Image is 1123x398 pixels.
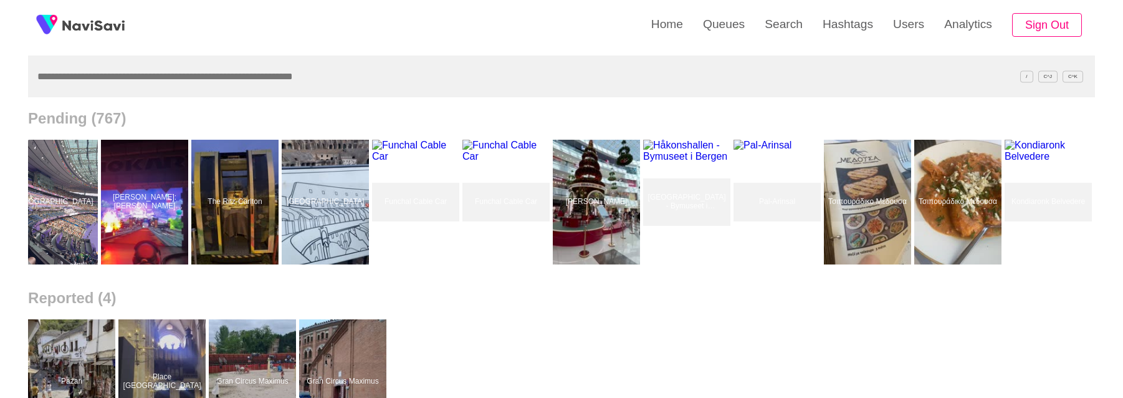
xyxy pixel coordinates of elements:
[28,289,1095,307] h2: Reported (4)
[553,140,643,265] a: [PERSON_NAME]Lulu Mall
[1005,140,1095,265] a: Kondiaronk BelvedereKondiaronk Belvedere
[1038,70,1058,82] span: C^J
[31,9,62,41] img: fireSpot
[824,140,914,265] a: Τσιπουράδικο ΜέδουσαΤσιπουράδικο Μέδουσα
[1020,70,1033,82] span: /
[191,140,282,265] a: The Ritz-CarltonThe Ritz-Carlton
[462,140,553,265] a: Funchal Cable CarFunchal Cable Car
[643,140,734,265] a: [GEOGRAPHIC_DATA] - Bymuseet i [GEOGRAPHIC_DATA]Håkonshallen - Bymuseet i Bergen
[28,110,1095,127] h2: Pending (767)
[11,140,101,265] a: [GEOGRAPHIC_DATA]Stade de France
[372,140,462,265] a: Funchal Cable CarFunchal Cable Car
[914,140,1005,265] a: Τσιπουράδικο ΜέδουσαΤσιπουράδικο Μέδουσα
[101,140,191,265] a: [PERSON_NAME]: [PERSON_NAME] ChallengeMario Kart: Bowser’s Challenge
[734,140,824,265] a: Pal-ArinsalPal-Arinsal
[282,140,372,265] a: [GEOGRAPHIC_DATA]Parco archeologico del Colosseo
[1012,13,1082,37] button: Sign Out
[1063,70,1083,82] span: C^K
[62,19,125,31] img: fireSpot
